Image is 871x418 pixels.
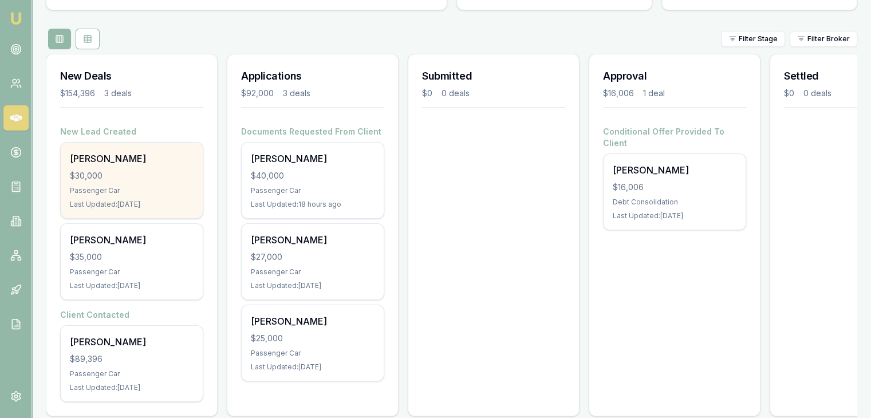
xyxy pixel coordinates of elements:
[251,267,375,277] div: Passenger Car
[60,126,203,137] h4: New Lead Created
[251,170,375,182] div: $40,000
[251,349,375,358] div: Passenger Car
[613,163,736,177] div: [PERSON_NAME]
[790,31,857,47] button: Filter Broker
[70,383,194,392] div: Last Updated: [DATE]
[70,170,194,182] div: $30,000
[70,186,194,195] div: Passenger Car
[283,88,310,99] div: 3 deals
[70,152,194,165] div: [PERSON_NAME]
[70,267,194,277] div: Passenger Car
[721,31,785,47] button: Filter Stage
[251,281,375,290] div: Last Updated: [DATE]
[60,88,95,99] div: $154,396
[422,68,565,84] h3: Submitted
[241,88,274,99] div: $92,000
[70,233,194,247] div: [PERSON_NAME]
[251,251,375,263] div: $27,000
[104,88,132,99] div: 3 deals
[739,34,778,44] span: Filter Stage
[613,182,736,193] div: $16,006
[442,88,470,99] div: 0 deals
[784,88,794,99] div: $0
[603,126,746,149] h4: Conditional Offer Provided To Client
[251,152,375,165] div: [PERSON_NAME]
[70,281,194,290] div: Last Updated: [DATE]
[60,68,203,84] h3: New Deals
[251,200,375,209] div: Last Updated: 18 hours ago
[603,68,746,84] h3: Approval
[251,233,375,247] div: [PERSON_NAME]
[251,314,375,328] div: [PERSON_NAME]
[251,333,375,344] div: $25,000
[70,200,194,209] div: Last Updated: [DATE]
[807,34,850,44] span: Filter Broker
[643,88,665,99] div: 1 deal
[9,11,23,25] img: emu-icon-u.png
[70,251,194,263] div: $35,000
[70,369,194,378] div: Passenger Car
[613,211,736,220] div: Last Updated: [DATE]
[241,68,384,84] h3: Applications
[251,362,375,372] div: Last Updated: [DATE]
[251,186,375,195] div: Passenger Car
[241,126,384,137] h4: Documents Requested From Client
[422,88,432,99] div: $0
[60,309,203,321] h4: Client Contacted
[70,335,194,349] div: [PERSON_NAME]
[70,353,194,365] div: $89,396
[803,88,831,99] div: 0 deals
[603,88,634,99] div: $16,006
[613,198,736,207] div: Debt Consolidation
